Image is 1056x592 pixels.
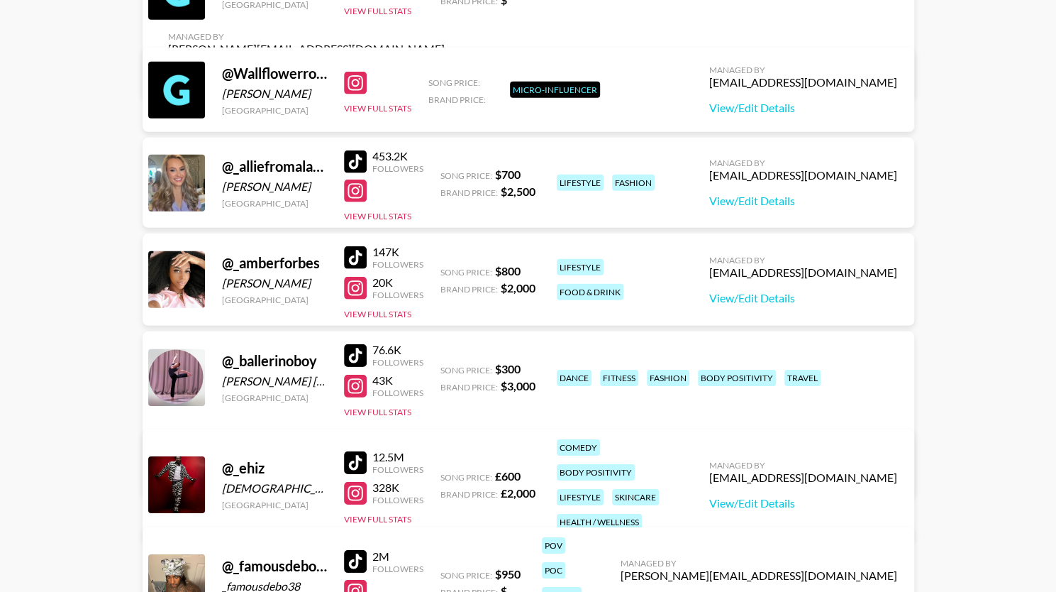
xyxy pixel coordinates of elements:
span: Brand Price: [440,284,498,295]
div: skincare [612,489,659,505]
div: Followers [372,290,423,300]
div: [PERSON_NAME] [222,276,327,290]
button: View Full Stats [344,6,411,16]
span: Brand Price: [440,489,498,500]
div: dance [557,370,591,386]
span: Song Price: [440,267,492,278]
div: lifestyle [557,259,604,275]
div: comedy [557,439,600,456]
span: Brand Price: [440,382,498,393]
div: 12.5M [372,450,423,464]
div: [EMAIL_ADDRESS][DOMAIN_NAME] [709,168,897,182]
div: 76.6K [372,343,423,357]
div: 43K [372,373,423,388]
span: Song Price: [440,170,492,181]
a: View/Edit Details [709,496,897,510]
div: travel [784,370,821,386]
div: health / wellness [557,514,642,530]
div: Followers [372,388,423,398]
span: Brand Price: [440,187,498,198]
div: [PERSON_NAME] [222,180,327,194]
div: fashion [612,175,655,191]
div: @ _amberforbes [222,254,327,272]
div: Managed By [709,255,897,265]
div: [PERSON_NAME][EMAIL_ADDRESS][DOMAIN_NAME] [168,42,445,56]
div: Followers [372,564,423,574]
button: View Full Stats [344,103,411,114]
div: body positivity [698,370,776,386]
div: @ _famousdebo38 [222,557,327,575]
div: [PERSON_NAME][EMAIL_ADDRESS][DOMAIN_NAME] [621,569,897,583]
div: [EMAIL_ADDRESS][DOMAIN_NAME] [709,471,897,485]
div: food & drink [557,284,623,300]
strong: £ 600 [495,469,521,483]
div: Followers [372,357,423,368]
a: View/Edit Details [709,101,897,115]
div: fitness [600,370,638,386]
div: Followers [372,495,423,505]
strong: $ 950 [495,567,521,581]
div: 453.2K [372,149,423,163]
strong: $ 300 [495,362,521,376]
strong: $ 2,500 [501,185,535,198]
div: [PERSON_NAME] [222,87,327,101]
div: 328K [372,481,423,495]
div: @ _ehiz [222,459,327,477]
strong: $ 3,000 [501,379,535,393]
div: [EMAIL_ADDRESS][DOMAIN_NAME] [709,75,897,89]
div: 147K [372,245,423,259]
div: [GEOGRAPHIC_DATA] [222,295,327,305]
div: [GEOGRAPHIC_DATA] [222,500,327,510]
div: 2M [372,549,423,564]
div: Managed By [621,558,897,569]
div: @ _ballerinoboy [222,352,327,370]
div: body positivity [557,464,635,481]
span: Song Price: [440,570,492,581]
div: poc [542,562,565,579]
button: View Full Stats [344,211,411,221]
div: Micro-Influencer [510,82,600,98]
div: Followers [372,464,423,475]
div: fashion [647,370,689,386]
div: [GEOGRAPHIC_DATA] [222,198,327,209]
div: [EMAIL_ADDRESS][DOMAIN_NAME] [709,265,897,280]
div: lifestyle [557,175,604,191]
div: lifestyle [557,489,604,505]
div: pov [542,537,565,554]
button: View Full Stats [344,514,411,525]
div: 20K [372,275,423,290]
div: Managed By [709,65,897,75]
span: Song Price: [428,77,480,88]
div: [PERSON_NAME] [PERSON_NAME] [222,374,327,388]
div: [DEMOGRAPHIC_DATA] Ufuah [222,481,327,495]
strong: $ 700 [495,168,521,181]
strong: £ 2,000 [501,486,535,500]
span: Song Price: [440,365,492,376]
div: Managed By [168,31,445,42]
a: View/Edit Details [709,194,897,208]
div: @ Wallflowerroom [222,65,327,82]
button: View Full Stats [344,309,411,319]
div: Followers [372,259,423,270]
button: View Full Stats [344,407,411,417]
div: @ _alliefromalabama_ [222,158,327,175]
div: [GEOGRAPHIC_DATA] [222,105,327,116]
div: Managed By [709,460,897,471]
span: Brand Price: [428,94,486,105]
div: [GEOGRAPHIC_DATA] [222,393,327,403]
strong: $ 800 [495,264,521,278]
strong: $ 2,000 [501,281,535,295]
div: Followers [372,163,423,174]
div: Managed By [709,158,897,168]
a: View/Edit Details [709,291,897,305]
span: Song Price: [440,472,492,483]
